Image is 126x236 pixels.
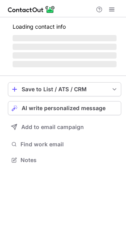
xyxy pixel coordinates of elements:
button: AI write personalized message [8,101,121,115]
span: Notes [20,157,118,164]
span: Add to email campaign [21,124,84,130]
div: Save to List / ATS / CRM [22,86,107,92]
button: Find work email [8,139,121,150]
span: Find work email [20,141,118,148]
span: ‌ [13,52,117,59]
img: ContactOut v5.3.10 [8,5,55,14]
span: ‌ [13,61,117,67]
button: Add to email campaign [8,120,121,134]
span: ‌ [13,35,117,41]
button: Notes [8,155,121,166]
p: Loading contact info [13,24,117,30]
span: ‌ [13,44,117,50]
button: save-profile-one-click [8,82,121,96]
span: AI write personalized message [22,105,106,111]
